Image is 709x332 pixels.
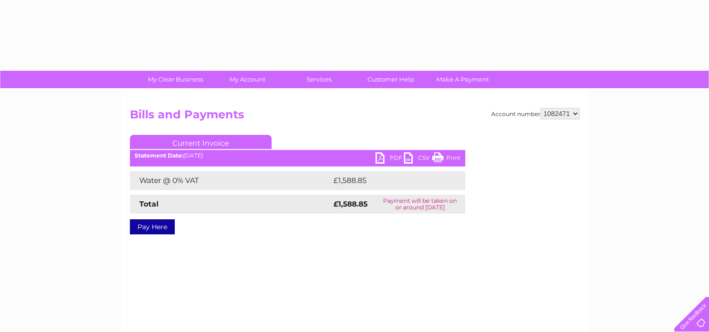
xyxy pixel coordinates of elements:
td: £1,588.85 [331,171,450,190]
a: My Account [208,71,286,88]
td: Payment will be taken on or around [DATE] [375,195,465,214]
strong: Total [139,199,159,208]
a: Current Invoice [130,135,272,149]
a: CSV [404,152,432,166]
a: Pay Here [130,219,175,234]
div: Account number [491,108,580,119]
h2: Bills and Payments [130,108,580,126]
a: My Clear Business [137,71,214,88]
strong: £1,588.85 [333,199,367,208]
b: Statement Date: [135,152,183,159]
a: Print [432,152,461,166]
a: PDF [376,152,404,166]
a: Customer Help [352,71,430,88]
a: Make A Payment [424,71,502,88]
div: [DATE] [130,152,465,159]
td: Water @ 0% VAT [130,171,331,190]
a: Services [280,71,358,88]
